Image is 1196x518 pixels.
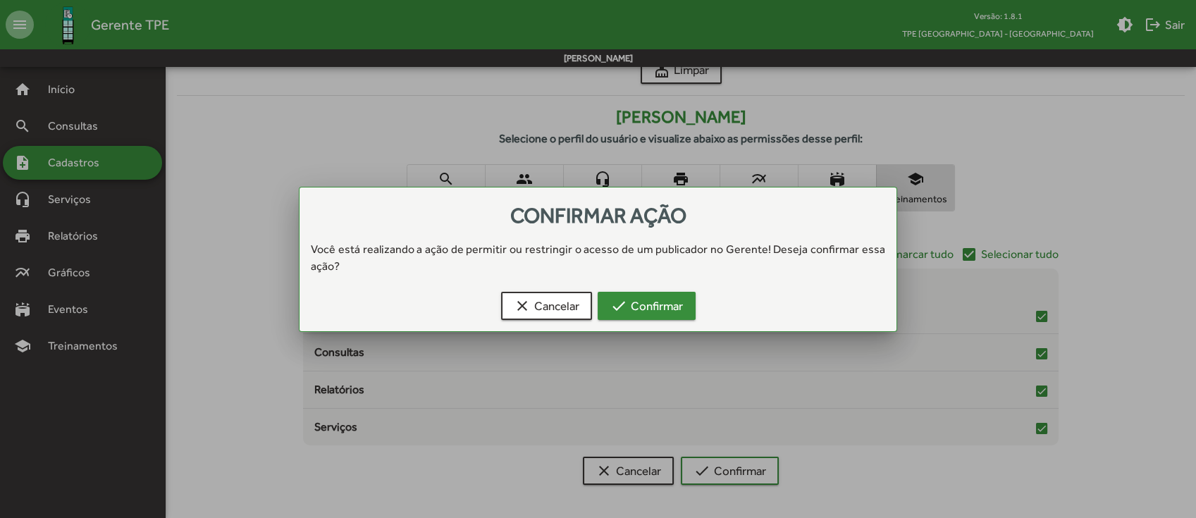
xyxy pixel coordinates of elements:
div: Você está realizando a ação de permitir ou restringir o acesso de um publicador no Gerente! Desej... [300,241,896,275]
span: Cancelar [514,293,579,319]
mat-icon: clear [514,297,531,314]
span: Confirmar ação [510,203,686,228]
mat-icon: check [610,297,627,314]
button: Confirmar [598,292,696,320]
button: Cancelar [501,292,592,320]
span: Confirmar [610,293,683,319]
